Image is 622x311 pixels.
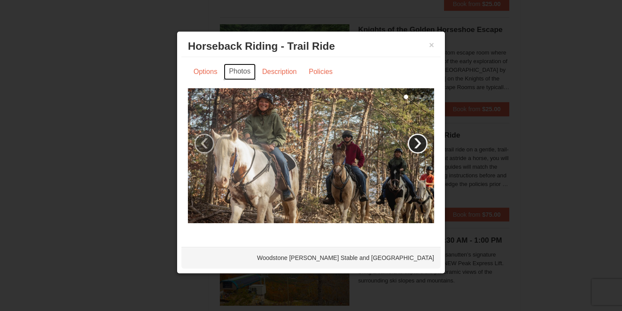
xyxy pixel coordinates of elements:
a: ‹ [194,134,214,154]
a: › [408,134,428,154]
a: Photos [224,64,256,80]
h3: Horseback Riding - Trail Ride [188,40,434,53]
button: × [429,41,434,49]
img: 21584748-79-4e8ac5ed.jpg [188,88,434,223]
a: Options [188,64,223,80]
a: Description [257,64,302,80]
a: Policies [303,64,338,80]
div: Woodstone [PERSON_NAME] Stable and [GEOGRAPHIC_DATA] [181,247,441,269]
